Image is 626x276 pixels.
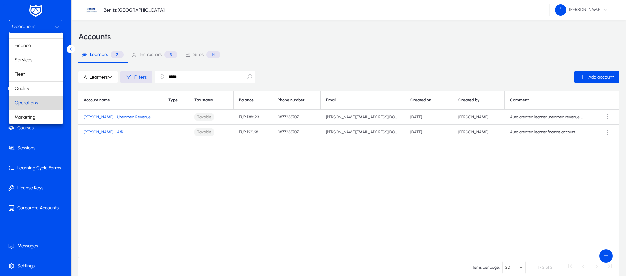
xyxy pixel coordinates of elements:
p: 5 [164,51,177,58]
p: 14 [206,51,220,58]
a: [PERSON_NAME] - Unearned Revenue [84,115,151,119]
div: Tax status [194,98,228,103]
span: Corporate Accounts [1,205,73,211]
img: 37.jpg [85,4,98,16]
td: [PERSON_NAME][EMAIL_ADDRESS][DOMAIN_NAME] [321,110,405,125]
a: Messages [1,236,73,256]
p: 2 [111,51,124,58]
span: Instructors [140,52,162,57]
span: Filters [134,74,147,80]
a: Courses [1,118,73,138]
td: [DATE] [405,110,453,125]
div: Tax status [194,98,213,103]
a: [PERSON_NAME] - A/R [84,130,123,134]
span: Operations [12,24,35,29]
div: Created on [410,98,447,103]
th: Type [163,91,189,110]
span: All Learners [84,74,112,80]
button: All Learners [78,71,118,83]
span: Taxable [194,113,214,121]
a: License Keys [1,178,73,198]
div: Account name [84,98,110,103]
img: tab_domain_overview_orange.svg [18,39,23,44]
td: [DATE] [405,125,453,140]
h3: Accounts [78,33,111,41]
a: Curriculum Designs [1,98,73,118]
span: Courses [1,125,73,131]
span: Taxable [194,128,214,136]
span: Learning Cycle Forms [1,165,73,171]
button: Add account [574,71,619,83]
img: tab_keywords_by_traffic_grey.svg [66,39,72,44]
a: Corporate Accounts [1,198,73,218]
th: Balance [234,91,273,110]
span: Learners [1,85,73,91]
img: white-logo.png [27,4,44,18]
td: --- [163,110,189,125]
td: --- [163,125,189,140]
th: Phone number [272,91,320,110]
th: Created by [453,91,504,110]
span: Sites [193,52,204,57]
button: Filters [120,71,152,83]
span: Curriculum Designs [1,105,73,111]
span: 20 [505,265,510,270]
div: Created on [410,98,431,103]
span: Sessions [1,145,73,151]
td: 0877233707 [272,110,320,125]
span: Messages [1,243,73,249]
a: Sessions [1,138,73,158]
div: Domain: [DOMAIN_NAME] [17,17,73,23]
div: Keywords by Traffic [74,39,112,44]
td: [PERSON_NAME][EMAIL_ADDRESS][DOMAIN_NAME] [321,125,405,140]
div: Account name [84,98,157,103]
td: EUR 1386.23 [234,110,273,125]
span: Settings [1,263,73,269]
span: Dashboard [1,45,73,51]
img: 58.png [555,4,566,16]
div: Items per page: [472,264,500,271]
a: Instructors [1,58,73,78]
td: 0877233707 [272,125,320,140]
a: Learning Cycle Forms [1,158,73,178]
span: Instructors [1,65,73,71]
td: [PERSON_NAME] [453,125,504,140]
a: Dashboard [1,38,73,58]
span: Add account [588,74,614,80]
span: [PERSON_NAME] [555,4,607,16]
img: logo_orange.svg [11,11,16,16]
th: Email [321,91,405,110]
td: [PERSON_NAME] [453,110,504,125]
div: v 4.0.25 [19,11,33,16]
a: Settings [1,256,73,276]
a: Learners [1,78,73,98]
img: website_grey.svg [11,17,16,23]
td: EUR 1921.98 [234,125,273,140]
div: Domain Overview [25,39,60,44]
button: [PERSON_NAME] [550,4,613,16]
th: Comment [505,91,589,110]
p: Berlitz [GEOGRAPHIC_DATA] [104,7,165,13]
span: Learners [90,52,108,57]
span: License Keys [1,185,73,191]
div: 1 - 2 of 2 [538,264,553,271]
span: Auto created learner finance account [510,130,575,134]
